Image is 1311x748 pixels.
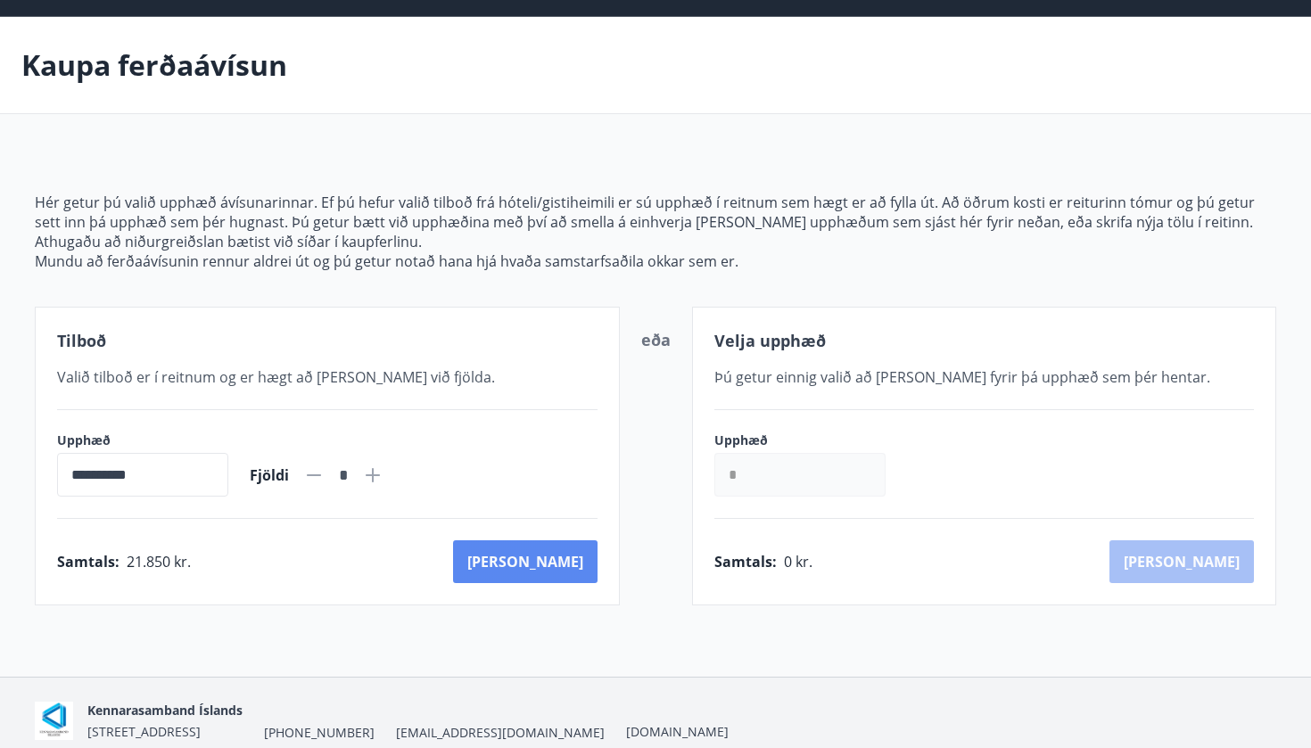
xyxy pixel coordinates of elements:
[87,702,243,719] span: Kennarasamband Íslands
[57,367,495,387] span: Valið tilboð er í reitnum og er hægt að [PERSON_NAME] við fjölda.
[35,232,1276,251] p: Athugaðu að niðurgreiðslan bætist við síðar í kaupferlinu.
[57,552,120,571] span: Samtals :
[784,552,812,571] span: 0 kr.
[714,330,826,351] span: Velja upphæð
[264,724,375,742] span: [PHONE_NUMBER]
[396,724,605,742] span: [EMAIL_ADDRESS][DOMAIN_NAME]
[127,552,191,571] span: 21.850 kr.
[87,723,201,740] span: [STREET_ADDRESS]
[21,45,287,85] p: Kaupa ferðaávísun
[714,432,903,449] label: Upphæð
[57,432,228,449] label: Upphæð
[35,702,73,740] img: AOgasd1zjyUWmx8qB2GFbzp2J0ZxtdVPFY0E662R.png
[57,330,106,351] span: Tilboð
[250,465,289,485] span: Fjöldi
[714,552,777,571] span: Samtals :
[626,723,729,740] a: [DOMAIN_NAME]
[35,251,1276,271] p: Mundu að ferðaávísunin rennur aldrei út og þú getur notað hana hjá hvaða samstarfsaðila okkar sem...
[641,329,671,350] span: eða
[35,193,1276,232] p: Hér getur þú valið upphæð ávísunarinnar. Ef þú hefur valið tilboð frá hóteli/gistiheimili er sú u...
[453,540,598,583] button: [PERSON_NAME]
[714,367,1210,387] span: Þú getur einnig valið að [PERSON_NAME] fyrir þá upphæð sem þér hentar.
